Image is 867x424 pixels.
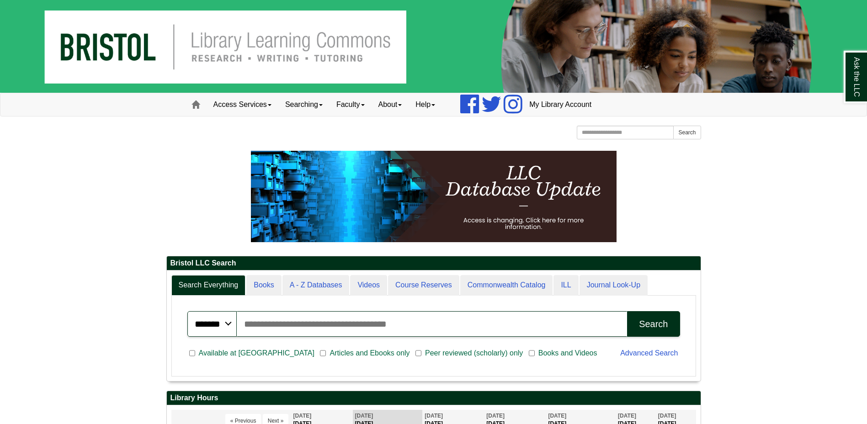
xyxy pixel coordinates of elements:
[580,275,648,296] a: Journal Look-Up
[282,275,350,296] a: A - Z Databases
[195,348,318,359] span: Available at [GEOGRAPHIC_DATA]
[486,413,505,419] span: [DATE]
[330,93,372,116] a: Faculty
[553,275,578,296] a: ILL
[326,348,413,359] span: Articles and Ebooks only
[350,275,387,296] a: Videos
[425,413,443,419] span: [DATE]
[620,349,678,357] a: Advanced Search
[251,151,617,242] img: HTML tutorial
[421,348,527,359] span: Peer reviewed (scholarly) only
[415,349,421,357] input: Peer reviewed (scholarly) only
[355,413,373,419] span: [DATE]
[246,275,281,296] a: Books
[372,93,409,116] a: About
[171,275,246,296] a: Search Everything
[189,349,195,357] input: Available at [GEOGRAPHIC_DATA]
[639,319,668,329] div: Search
[627,311,680,337] button: Search
[535,348,601,359] span: Books and Videos
[167,391,701,405] h2: Library Hours
[548,413,566,419] span: [DATE]
[529,349,535,357] input: Books and Videos
[293,413,311,419] span: [DATE]
[167,256,701,270] h2: Bristol LLC Search
[673,126,701,139] button: Search
[388,275,459,296] a: Course Reserves
[522,93,598,116] a: My Library Account
[618,413,636,419] span: [DATE]
[409,93,442,116] a: Help
[320,349,326,357] input: Articles and Ebooks only
[460,275,553,296] a: Commonwealth Catalog
[278,93,330,116] a: Searching
[658,413,676,419] span: [DATE]
[207,93,278,116] a: Access Services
